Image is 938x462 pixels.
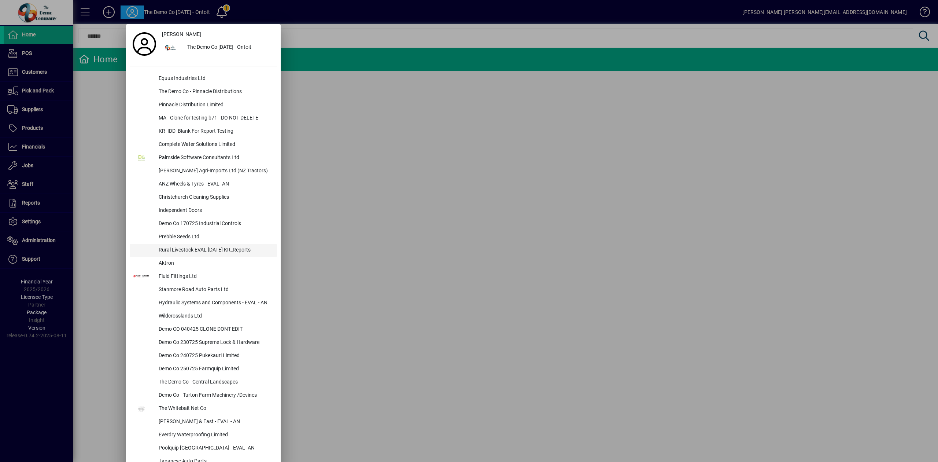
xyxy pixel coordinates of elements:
button: Wildcrosslands Ltd [130,310,277,323]
div: Demo CO 040425 CLONE DONT EDIT [153,323,277,336]
button: The Demo Co - Pinnacle Distributions [130,85,277,99]
div: ANZ Wheels & Tyres - EVAL -AN [153,178,277,191]
div: Rural Livestock EVAL [DATE] KR_Reports [153,244,277,257]
a: [PERSON_NAME] [159,28,277,41]
button: Pinnacle Distribution Limited [130,99,277,112]
div: Aktron [153,257,277,270]
button: MA - Clone for testing b71 - DO NOT DELETE [130,112,277,125]
div: The Whitebait Net Co [153,402,277,415]
div: Christchurch Cleaning Supplies [153,191,277,204]
div: Poolquip [GEOGRAPHIC_DATA] - EVAL -AN [153,442,277,455]
div: Pinnacle Distribution Limited [153,99,277,112]
div: Independent Doors [153,204,277,217]
div: MA - Clone for testing b71 - DO NOT DELETE [153,112,277,125]
div: Wildcrosslands Ltd [153,310,277,323]
div: Prebble Seeds Ltd [153,231,277,244]
button: Demo Co 240725 Pukekauri Limited [130,349,277,363]
button: Christchurch Cleaning Supplies [130,191,277,204]
div: [PERSON_NAME] & East - EVAL - AN [153,415,277,429]
button: Equus Industries Ltd [130,72,277,85]
button: The Demo Co - Central Landscapes [130,376,277,389]
button: The Demo Co [DATE] - Ontoit [159,41,277,54]
button: Demo Co 230725 Supreme Lock & Hardware [130,336,277,349]
button: The Whitebait Net Co [130,402,277,415]
button: Stanmore Road Auto Parts Ltd [130,283,277,297]
div: Equus Industries Ltd [153,72,277,85]
button: Prebble Seeds Ltd [130,231,277,244]
button: Complete Water Solutions Limited [130,138,277,151]
div: Demo Co 250725 Farmquip Limited [153,363,277,376]
button: Aktron [130,257,277,270]
button: KR_IDD_Blank For Report Testing [130,125,277,138]
div: Palmside Software Consultants Ltd [153,151,277,165]
button: Everdry Waterproofing Limited [130,429,277,442]
button: ANZ Wheels & Tyres - EVAL -AN [130,178,277,191]
a: Profile [130,37,159,51]
button: Fluid Fittings Ltd [130,270,277,283]
button: Hydraulic Systems and Components - EVAL - AN [130,297,277,310]
button: [PERSON_NAME] & East - EVAL - AN [130,415,277,429]
button: Independent Doors [130,204,277,217]
div: Complete Water Solutions Limited [153,138,277,151]
div: Demo Co 230725 Supreme Lock & Hardware [153,336,277,349]
div: Demo Co 240725 Pukekauri Limited [153,349,277,363]
div: The Demo Co - Pinnacle Distributions [153,85,277,99]
button: Rural Livestock EVAL [DATE] KR_Reports [130,244,277,257]
div: The Demo Co - Central Landscapes [153,376,277,389]
button: Demo Co 170725 Industrial Controls [130,217,277,231]
button: Demo Co - Turton Farm Machinery /Devines [130,389,277,402]
div: Demo Co 170725 Industrial Controls [153,217,277,231]
div: The Demo Co [DATE] - Ontoit [181,41,277,54]
div: Fluid Fittings Ltd [153,270,277,283]
div: [PERSON_NAME] Agri-Imports Ltd (NZ Tractors) [153,165,277,178]
div: Hydraulic Systems and Components - EVAL - AN [153,297,277,310]
span: [PERSON_NAME] [162,30,201,38]
button: [PERSON_NAME] Agri-Imports Ltd (NZ Tractors) [130,165,277,178]
button: Demo CO 040425 CLONE DONT EDIT [130,323,277,336]
div: Everdry Waterproofing Limited [153,429,277,442]
div: KR_IDD_Blank For Report Testing [153,125,277,138]
button: Poolquip [GEOGRAPHIC_DATA] - EVAL -AN [130,442,277,455]
div: Stanmore Road Auto Parts Ltd [153,283,277,297]
button: Demo Co 250725 Farmquip Limited [130,363,277,376]
button: Palmside Software Consultants Ltd [130,151,277,165]
div: Demo Co - Turton Farm Machinery /Devines [153,389,277,402]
